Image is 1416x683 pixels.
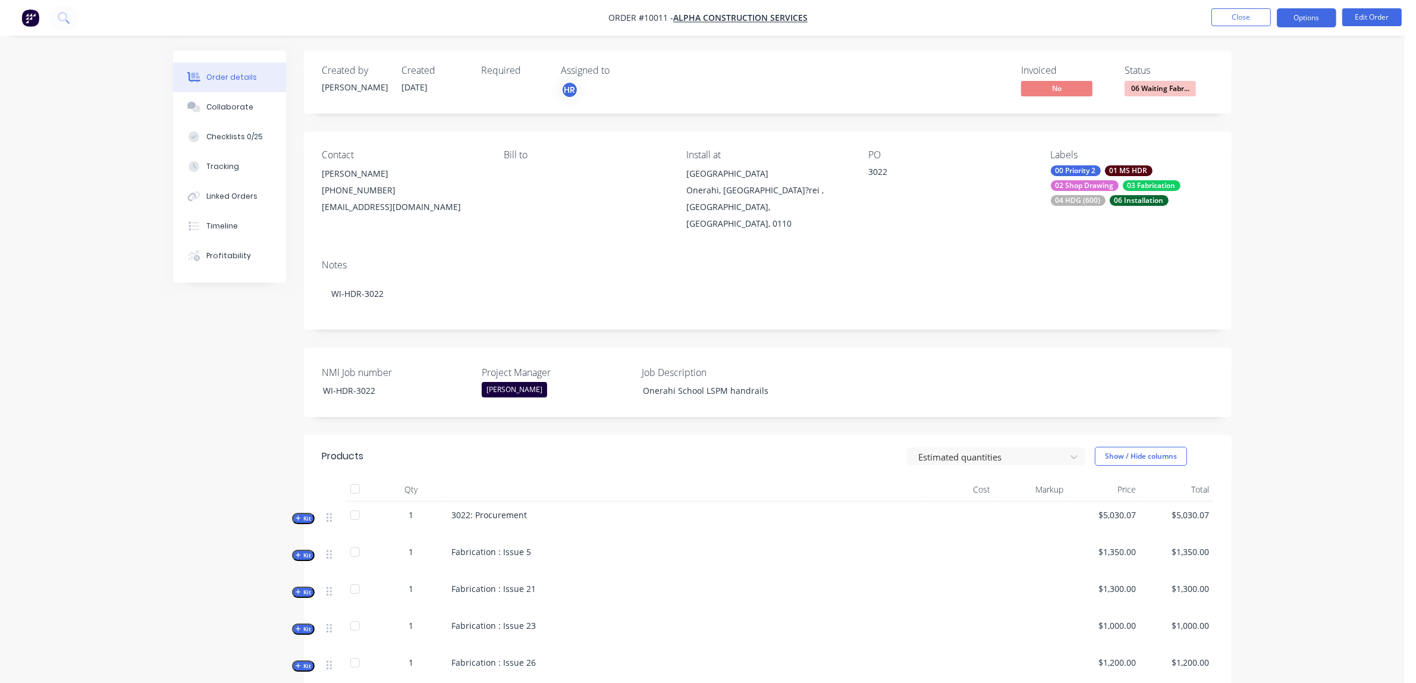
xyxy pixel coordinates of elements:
span: Kit [296,625,311,634]
button: HR [561,81,579,99]
div: Tracking [206,161,239,172]
div: Markup [996,478,1069,502]
button: Show / Hide columns [1095,447,1187,466]
div: [EMAIL_ADDRESS][DOMAIN_NAME] [322,199,485,215]
span: Fabrication : Issue 21 [451,583,536,594]
div: Cost [922,478,996,502]
span: Kit [296,514,311,523]
span: $1,300.00 [1073,582,1136,595]
button: Kit [292,513,315,524]
div: [GEOGRAPHIC_DATA]Onerahi, [GEOGRAPHIC_DATA]?rei , [GEOGRAPHIC_DATA], [GEOGRAPHIC_DATA], 0110 [686,165,849,232]
div: Assigned to [561,65,680,76]
button: Kit [292,624,315,635]
div: Created [401,65,467,76]
span: 1 [409,509,413,521]
button: Tracking [173,152,286,181]
div: Order details [206,72,257,83]
button: 06 Waiting Fabr... [1125,81,1196,99]
div: 03 Fabrication [1123,180,1180,191]
div: Install at [686,149,849,161]
div: Created by [322,65,387,76]
div: 3022 [868,165,1017,182]
div: Price [1068,478,1141,502]
span: [DATE] [401,82,428,93]
button: Collaborate [173,92,286,122]
button: Timeline [173,211,286,241]
div: Qty [375,478,447,502]
button: Kit [292,550,315,561]
span: Order #10011 - [608,12,673,24]
span: 1 [409,656,413,669]
span: $1,350.00 [1146,546,1210,558]
span: $1,200.00 [1146,656,1210,669]
span: $5,030.07 [1073,509,1136,521]
span: $1,000.00 [1073,619,1136,632]
button: Linked Orders [173,181,286,211]
div: Collaborate [206,102,253,112]
div: Bill to [504,149,667,161]
div: [PERSON_NAME] [322,81,387,93]
div: 06 Installation [1110,195,1169,206]
div: Total [1141,478,1214,502]
span: 1 [409,619,413,632]
span: $1,300.00 [1146,582,1210,595]
div: 00 Priority 2 [1051,165,1101,176]
button: Kit [292,587,315,598]
div: Linked Orders [206,191,258,202]
div: [GEOGRAPHIC_DATA] [686,165,849,182]
div: Profitability [206,250,251,261]
span: 1 [409,582,413,595]
img: Factory [21,9,39,27]
div: Contact [322,149,485,161]
button: Kit [292,660,315,672]
div: Checklists 0/25 [206,131,263,142]
div: Labels [1051,149,1214,161]
button: Checklists 0/25 [173,122,286,152]
div: Invoiced [1021,65,1110,76]
span: $5,030.07 [1146,509,1210,521]
div: 01 MS HDR [1105,165,1153,176]
div: Timeline [206,221,238,231]
label: NMI Job number [322,365,470,380]
button: Options [1277,8,1336,27]
button: Edit Order [1342,8,1402,26]
div: Onerahi, [GEOGRAPHIC_DATA]?rei , [GEOGRAPHIC_DATA], [GEOGRAPHIC_DATA], 0110 [686,182,849,232]
label: Job Description [642,365,790,380]
div: [PERSON_NAME][PHONE_NUMBER][EMAIL_ADDRESS][DOMAIN_NAME] [322,165,485,215]
div: Status [1125,65,1214,76]
div: 04 HDG (600) [1051,195,1106,206]
span: Fabrication : Issue 23 [451,620,536,631]
span: 3022: Procurement [451,509,527,521]
span: Kit [296,588,311,597]
span: $1,200.00 [1073,656,1136,669]
span: No [1021,81,1092,96]
div: Notes [322,259,1214,271]
a: Alpha Construction Services [673,12,808,24]
span: $1,350.00 [1073,546,1136,558]
div: [PERSON_NAME] [482,382,547,397]
span: Fabrication : Issue 26 [451,657,536,668]
div: 02 Shop Drawing [1051,180,1119,191]
span: Kit [296,551,311,560]
div: PO [868,149,1031,161]
div: WI-HDR-3022 [322,275,1214,312]
label: Project Manager [482,365,630,380]
div: Required [481,65,547,76]
span: 1 [409,546,413,558]
button: Order details [173,62,286,92]
button: Close [1211,8,1271,26]
div: [PERSON_NAME] [322,165,485,182]
span: Kit [296,662,311,671]
div: Onerahi School LSPM handrails [633,382,782,399]
span: 06 Waiting Fabr... [1125,81,1196,96]
div: WI-HDR-3022 [313,382,462,399]
div: Products [322,449,363,463]
button: Profitability [173,241,286,271]
span: $1,000.00 [1146,619,1210,632]
div: [PHONE_NUMBER] [322,182,485,199]
span: Fabrication : Issue 5 [451,546,531,557]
